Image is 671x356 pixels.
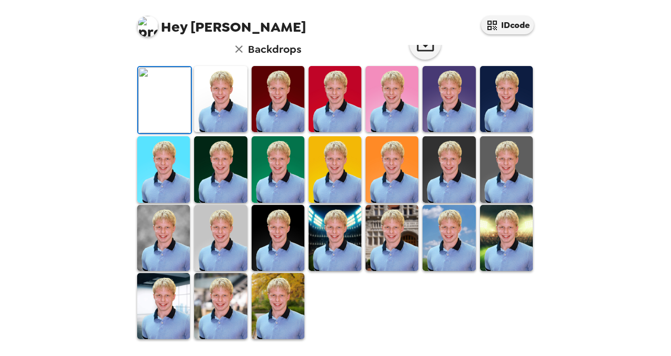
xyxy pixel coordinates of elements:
span: [PERSON_NAME] [137,11,306,34]
span: Hey [161,17,187,36]
img: profile pic [137,16,158,37]
button: IDcode [481,16,534,34]
h6: Backdrops [248,41,301,58]
img: Original [138,67,191,133]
